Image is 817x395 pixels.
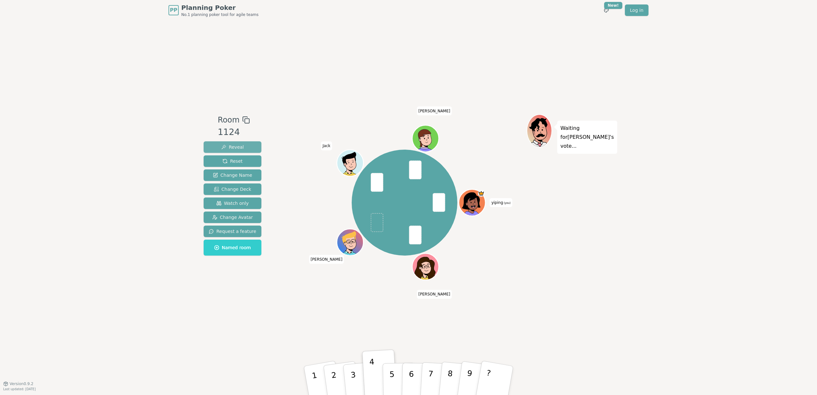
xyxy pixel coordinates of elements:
[604,2,622,9] div: New!
[490,198,512,207] span: Click to change your name
[216,200,249,206] span: Watch only
[3,387,36,391] span: Last updated: [DATE]
[417,290,452,299] span: Click to change your name
[625,4,648,16] a: Log in
[204,183,261,195] button: Change Deck
[417,106,452,115] span: Click to change your name
[169,3,259,17] a: PPPlanning PokerNo.1 planning poker tool for agile teams
[204,212,261,223] button: Change Avatar
[181,12,259,17] span: No.1 planning poker tool for agile teams
[204,240,261,256] button: Named room
[478,190,484,197] span: yiping is the host
[170,6,177,14] span: PP
[369,357,376,392] p: 4
[212,214,253,220] span: Change Avatar
[560,124,614,151] p: Waiting for [PERSON_NAME] 's vote...
[309,255,344,264] span: Click to change your name
[218,114,239,126] span: Room
[10,381,34,386] span: Version 0.9.2
[204,141,261,153] button: Reveal
[214,186,251,192] span: Change Deck
[204,169,261,181] button: Change Name
[503,202,511,205] span: (you)
[321,141,332,150] span: Click to change your name
[213,172,252,178] span: Change Name
[204,155,261,167] button: Reset
[3,381,34,386] button: Version0.9.2
[214,244,251,251] span: Named room
[209,228,256,235] span: Request a feature
[204,226,261,237] button: Request a feature
[204,197,261,209] button: Watch only
[460,190,484,215] button: Click to change your avatar
[181,3,259,12] span: Planning Poker
[601,4,612,16] button: New!
[221,144,244,150] span: Reveal
[222,158,243,164] span: Reset
[218,126,250,139] div: 1124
